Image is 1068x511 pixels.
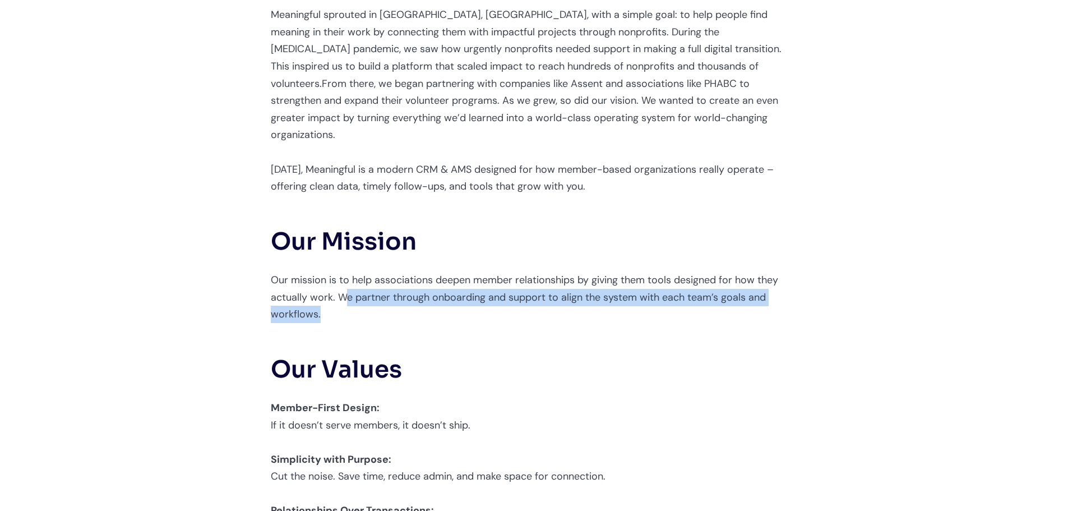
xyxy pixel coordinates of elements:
[271,229,798,255] h2: Our Mission
[271,6,798,195] p: Meaningful sprouted in [GEOGRAPHIC_DATA], [GEOGRAPHIC_DATA], with a simple goal: to help people f...
[271,271,798,323] p: Our mission is to help associations deepen member relationships by giving them tools designed for...
[271,453,391,466] strong: Simplicity with Purpose:
[271,357,798,383] h2: Our Values
[271,401,380,415] strong: Member-First Design:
